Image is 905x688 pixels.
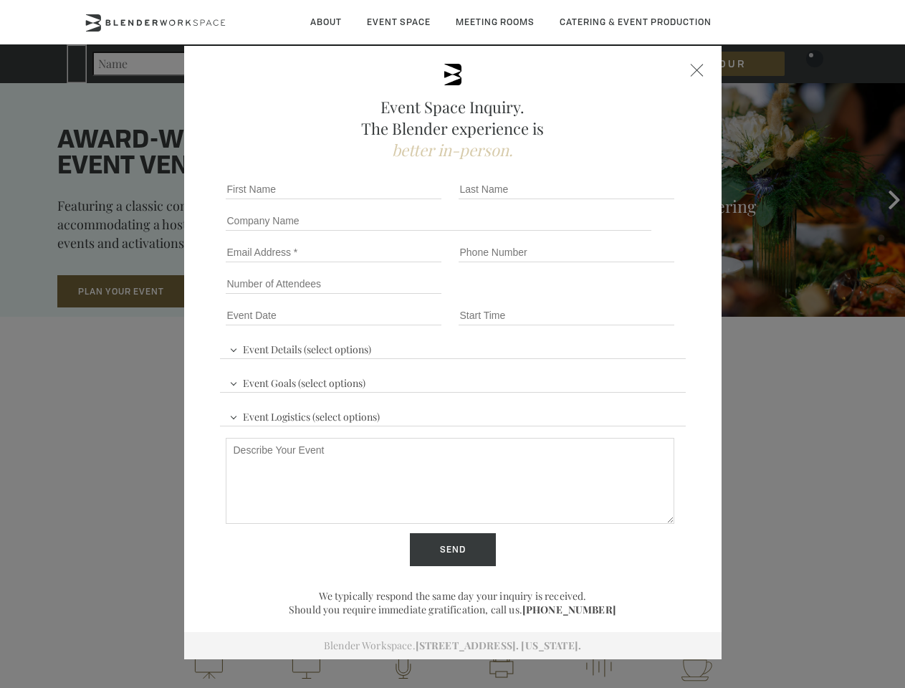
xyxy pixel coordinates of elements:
input: First Name [226,179,441,199]
p: We typically respond the same day your inquiry is received. [220,589,686,603]
span: better in-person. [392,139,513,161]
h2: Event Space Inquiry. The Blender experience is [220,96,686,161]
input: Number of Attendees [226,274,441,294]
input: Email Address * [226,242,441,262]
div: Blender Workspace. [184,632,722,659]
a: [STREET_ADDRESS]. [US_STATE]. [416,639,581,652]
p: Should you require immediate gratification, call us. [220,603,686,616]
span: Event Details (select options) [226,337,375,358]
a: [PHONE_NUMBER] [522,603,616,616]
input: Send [410,533,496,566]
span: Event Goals (select options) [226,371,369,392]
input: Start Time [459,305,674,325]
input: Company Name [226,211,652,231]
input: Last Name [459,179,674,199]
input: Phone Number [459,242,674,262]
input: Event Date [226,305,441,325]
span: Event Logistics (select options) [226,404,383,426]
